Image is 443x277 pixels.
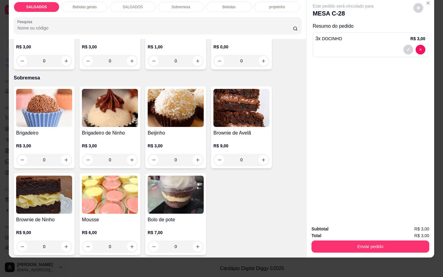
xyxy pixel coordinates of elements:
[82,129,138,137] h4: Brigadeiro de Ninho
[193,155,202,165] button: increase-product-quantity
[16,143,72,149] p: R$ 3,00
[123,5,143,9] p: SALGADOS
[17,155,27,165] button: decrease-product-quantity
[258,155,268,165] button: increase-product-quantity
[17,19,34,24] label: Pesquisa
[61,155,71,165] button: increase-product-quantity
[313,23,428,30] p: Resumo do pedido
[148,176,204,214] img: product-image
[82,216,138,223] h4: Mousse
[82,143,138,149] p: R$ 3,00
[82,89,138,127] img: product-image
[416,45,425,54] button: decrease-product-quantity
[148,143,204,149] p: R$ 3,00
[16,89,72,127] img: product-image
[315,35,342,42] p: 3 x
[403,45,413,54] button: decrease-product-quantity
[72,5,97,9] p: Bebidas gerais
[313,3,374,9] p: Este pedido será vinculado para
[311,233,321,238] strong: Total
[311,226,329,231] strong: Subtotal
[413,3,423,13] button: decrease-product-quantity
[127,155,137,165] button: increase-product-quantity
[171,5,190,9] p: Sobremesa
[14,74,301,82] p: Sobremesa
[410,36,425,42] p: R$ 3,00
[16,230,72,236] p: R$ 9,00
[16,216,72,223] h4: Brownie de Ninho
[313,9,374,18] p: MESA C-28
[26,5,47,9] p: SALGADOS
[17,242,27,251] button: decrease-product-quantity
[213,129,269,137] h4: Brownie de Avelã
[127,56,137,66] button: increase-product-quantity
[16,176,72,214] img: product-image
[414,226,429,232] span: R$ 3,00
[222,5,235,9] p: Bebidas
[148,44,204,50] p: R$ 1,00
[83,56,93,66] button: decrease-product-quantity
[213,143,269,149] p: R$ 9,00
[83,155,93,165] button: decrease-product-quantity
[148,129,204,137] h4: Beijinho
[82,44,138,50] p: R$ 3,00
[149,56,159,66] button: decrease-product-quantity
[17,25,293,31] input: Pesquisa
[82,230,138,236] p: R$ 6,00
[17,56,27,66] button: decrease-product-quantity
[61,242,71,251] button: increase-product-quantity
[322,36,342,41] span: DOCINHO
[213,89,269,127] img: product-image
[16,129,72,137] h4: Brigadeiro
[269,5,285,9] p: projetinho
[148,89,204,127] img: product-image
[148,216,204,223] h4: Bolo de pote
[149,155,159,165] button: decrease-product-quantity
[193,56,202,66] button: increase-product-quantity
[16,44,72,50] p: R$ 3,00
[215,155,224,165] button: decrease-product-quantity
[311,240,429,253] button: Enviar pedido
[148,230,204,236] p: R$ 7,00
[61,56,71,66] button: increase-product-quantity
[82,176,138,214] img: product-image
[213,44,269,50] p: R$ 0,00
[414,232,429,239] span: R$ 3,00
